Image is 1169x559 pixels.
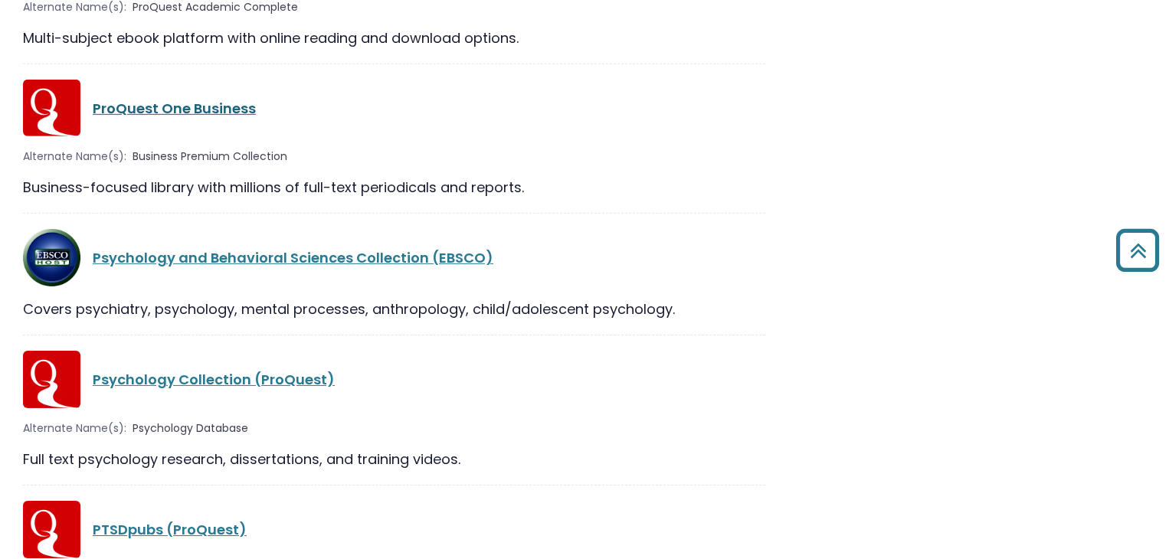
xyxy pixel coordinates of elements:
[23,177,765,198] div: Business-focused library with millions of full-text periodicals and reports.
[23,420,126,436] span: Alternate Name(s):
[93,370,335,389] a: Psychology Collection (ProQuest)
[133,149,287,165] span: Business Premium Collection
[1110,236,1165,264] a: Back to Top
[93,520,247,539] a: PTSDpubs (ProQuest)
[133,420,248,436] span: Psychology Database
[23,299,765,319] div: Covers psychiatry, psychology, mental processes, anthropology, child/adolescent psychology.
[23,28,765,48] div: Multi-subject ebook platform with online reading and download options.
[23,449,765,469] div: Full text psychology research, dissertations, and training videos.
[93,248,493,267] a: Psychology and Behavioral Sciences Collection (EBSCO)
[93,99,256,118] a: ProQuest One Business
[23,149,126,165] span: Alternate Name(s):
